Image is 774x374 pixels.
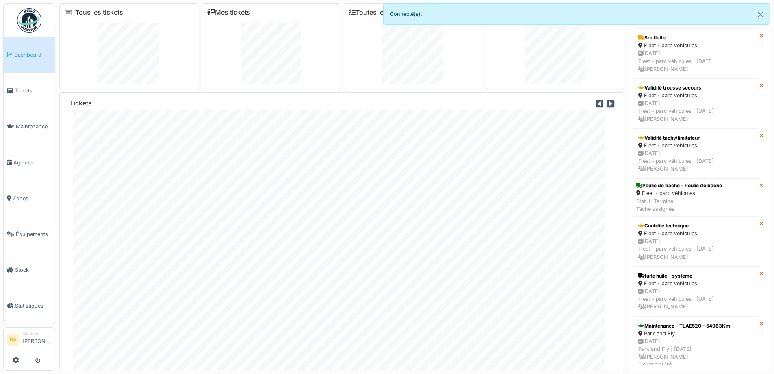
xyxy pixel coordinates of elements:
div: Validité tachy/limitateur [638,134,754,142]
div: Fleet - parc véhicules [636,189,722,197]
div: Maintenance - TLAE520 - 54963Km [638,322,754,330]
div: Fleet - parc véhicules [638,280,754,287]
div: [DATE] Fleet - parc véhicules | [DATE] [PERSON_NAME] [638,99,754,123]
div: Statut: Terminé Tâche assignée [636,197,722,213]
div: Manager [22,331,52,337]
li: BA [7,334,19,346]
div: Validité trousse secours [638,84,754,92]
a: Contrôle technique Fleet - parc véhicules [DATE]Fleet - parc véhicules | [DATE] [PERSON_NAME] [633,217,759,267]
a: Agenda [4,144,55,180]
a: fuite huile - systeme Fleet - parc véhicules [DATE]Fleet - parc véhicules | [DATE] [PERSON_NAME] [633,267,759,317]
a: Souflette Fleet - parc véhicules [DATE]Fleet - parc véhicules | [DATE] [PERSON_NAME] [633,28,759,79]
div: [DATE] Fleet - parc véhicules | [DATE] [PERSON_NAME] [638,49,754,73]
div: Souflette [638,34,754,42]
a: Zones [4,180,55,216]
div: Fleet - parc véhicules [638,230,754,237]
a: Mes tickets [207,9,250,16]
a: Équipements [4,216,55,252]
a: Tickets [4,73,55,109]
span: Tickets [15,87,52,94]
a: Toutes les tâches [349,9,410,16]
img: Badge_color-CXgf-gQk.svg [17,8,41,33]
div: Fleet - parc véhicules [638,92,754,99]
li: [PERSON_NAME] [22,331,52,348]
a: Validité trousse secours Fleet - parc véhicules [DATE]Fleet - parc véhicules | [DATE] [PERSON_NAME] [633,79,759,129]
div: Fleet - parc véhicules [638,142,754,149]
div: Contrôle technique [638,222,754,230]
div: Fleet - parc véhicules [638,42,754,49]
a: Validité tachy/limitateur Fleet - parc véhicules [DATE]Fleet - parc véhicules | [DATE] [PERSON_NAME] [633,129,759,179]
a: Dashboard [4,37,55,73]
div: [DATE] Park and Fly | [DATE] [PERSON_NAME] Ticket clotûré [638,337,754,369]
div: Park and Fly [638,330,754,337]
span: Maintenance [16,122,52,130]
div: [DATE] Fleet - parc véhicules | [DATE] [PERSON_NAME] [638,149,754,173]
button: Close [751,4,770,25]
a: Stock [4,252,55,288]
a: Maintenance [4,109,55,144]
div: [DATE] Fleet - parc véhicules | [DATE] [PERSON_NAME] [638,287,754,311]
div: Connecté(e). [383,3,770,25]
div: fuite huile - systeme [638,272,754,280]
span: Dashboard [14,51,52,59]
div: [DATE] Fleet - parc véhicules | [DATE] [PERSON_NAME] [638,237,754,261]
span: Statistiques [15,302,52,310]
a: Statistiques [4,288,55,324]
span: Zones [13,195,52,202]
a: Tous les tickets [75,9,123,16]
h6: Tickets [69,99,92,107]
a: BA Manager[PERSON_NAME] [7,331,52,350]
span: Équipements [16,230,52,238]
span: Stock [15,266,52,274]
a: Poulie de bâche - Poulie de bâche Fleet - parc véhicules Statut: TerminéTâche assignée [633,178,759,217]
div: Poulie de bâche - Poulie de bâche [636,182,722,189]
span: Agenda [13,159,52,166]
